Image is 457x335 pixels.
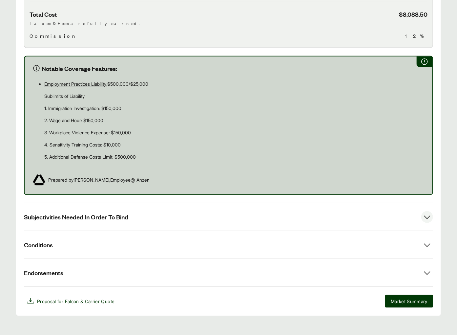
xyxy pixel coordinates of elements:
span: & Carrier Quote [80,299,114,304]
span: Proposal for [37,298,114,305]
button: Subjectivities Needed In Order To Bind [24,203,433,231]
span: Conditions [24,241,53,249]
button: Market Summary [385,295,433,308]
span: Notable Coverage Features: [42,64,117,73]
p: $500,000/$25,000 [44,80,425,87]
button: Conditions [24,231,433,259]
p: 2. Wage and Hour: $150,000 [44,117,425,124]
span: Commission [30,32,78,40]
p: 1. Immigration Investigation: $150,000 [44,105,425,112]
button: Endorsements [24,259,433,287]
button: Proposal for Falcon & Carrier Quote [24,295,117,308]
p: 4. Sensitivity Training Costs: $10,000 [44,141,425,148]
span: 12% [405,32,427,40]
span: Endorsements [24,269,63,277]
span: Subjectivities Needed In Order To Bind [24,213,128,221]
span: Market Summary [391,298,427,305]
p: Taxes & Fees are fully earned. [30,20,427,27]
u: Employment Practices Liability: [44,81,107,87]
span: $8,088.50 [399,10,427,18]
span: Falcon [65,299,79,304]
p: Sublimits of Liability [44,93,425,100]
span: Prepared by [PERSON_NAME] , Employee @ Anzen [48,176,150,183]
p: 3. Workplace Violence Expense: $150,000 [44,129,425,136]
p: 5. Additional Defense Costs Limit: $500,000 [44,153,425,160]
span: Total Cost [30,10,57,18]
